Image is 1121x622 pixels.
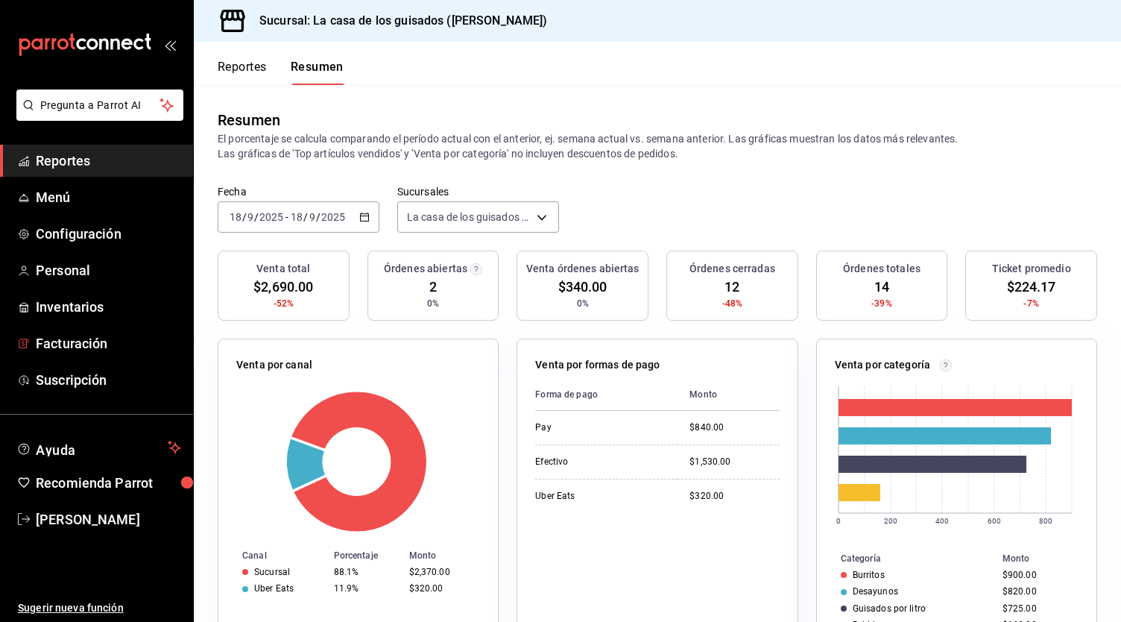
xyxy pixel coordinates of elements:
[247,12,547,30] h3: Sucursal: La casa de los guisados ([PERSON_NAME])
[535,357,660,373] p: Venta por formas de pago
[40,98,160,113] span: Pregunta a Parrot AI
[36,439,162,456] span: Ayuda
[320,211,346,223] input: ----
[535,421,666,434] div: Pay
[384,261,467,277] h3: Órdenes abiertas
[316,211,320,223] span: /
[218,131,1097,161] p: El porcentaje se calcula comparando el período actual con el anterior, ej. semana actual vs. sema...
[1007,277,1056,297] span: $224.17
[36,224,181,244] span: Configuración
[36,187,181,207] span: Menú
[403,547,499,564] th: Monto
[218,109,280,131] div: Resumen
[429,277,437,297] span: 2
[397,186,559,197] label: Sucursales
[836,517,841,525] text: 0
[689,490,779,503] div: $320.00
[678,379,779,411] th: Monto
[935,517,948,525] text: 400
[36,297,181,317] span: Inventarios
[285,211,288,223] span: -
[334,583,397,594] div: 11.9%
[883,517,897,525] text: 200
[689,456,779,468] div: $1,530.00
[853,603,926,614] div: Guisados por litro
[218,60,344,85] div: navigation tabs
[274,297,294,310] span: -52%
[290,211,303,223] input: --
[1002,586,1073,597] div: $820.00
[254,567,290,577] div: Sucursal
[843,261,921,277] h3: Órdenes totales
[36,370,181,390] span: Suscripción
[242,211,247,223] span: /
[853,586,898,597] div: Desayunos
[407,210,531,224] span: La casa de los guisados ([PERSON_NAME])
[164,39,176,51] button: open_drawer_menu
[291,60,344,85] button: Resumen
[259,211,284,223] input: ----
[817,550,997,567] th: Categoría
[577,297,589,310] span: 0%
[36,509,181,530] span: [PERSON_NAME]
[36,260,181,280] span: Personal
[1002,570,1073,580] div: $900.00
[18,600,181,616] span: Sugerir nueva función
[722,297,743,310] span: -48%
[218,547,328,564] th: Canal
[992,261,1071,277] h3: Ticket promedio
[254,211,259,223] span: /
[36,333,181,354] span: Facturación
[874,277,889,297] span: 14
[535,379,678,411] th: Forma de pago
[427,297,439,310] span: 0%
[1023,297,1038,310] span: -7%
[253,277,313,297] span: $2,690.00
[218,186,379,197] label: Fecha
[997,550,1096,567] th: Monto
[247,211,254,223] input: --
[36,151,181,171] span: Reportes
[328,547,403,564] th: Porcentaje
[309,211,316,223] input: --
[409,567,475,577] div: $2,370.00
[1038,517,1052,525] text: 800
[558,277,607,297] span: $340.00
[835,357,931,373] p: Venta por categoría
[256,261,310,277] h3: Venta total
[303,211,308,223] span: /
[254,583,294,594] div: Uber Eats
[689,261,775,277] h3: Órdenes cerradas
[334,567,397,577] div: 88.1%
[10,108,183,124] a: Pregunta a Parrot AI
[526,261,640,277] h3: Venta órdenes abiertas
[724,277,739,297] span: 12
[229,211,242,223] input: --
[853,570,885,580] div: Burritos
[218,60,267,85] button: Reportes
[36,473,181,493] span: Recomienda Parrot
[871,297,892,310] span: -39%
[535,490,666,503] div: Uber Eats
[689,421,779,434] div: $840.00
[236,357,312,373] p: Venta por canal
[987,517,1000,525] text: 600
[1002,603,1073,614] div: $725.00
[535,456,666,468] div: Efectivo
[16,89,183,121] button: Pregunta a Parrot AI
[409,583,475,594] div: $320.00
